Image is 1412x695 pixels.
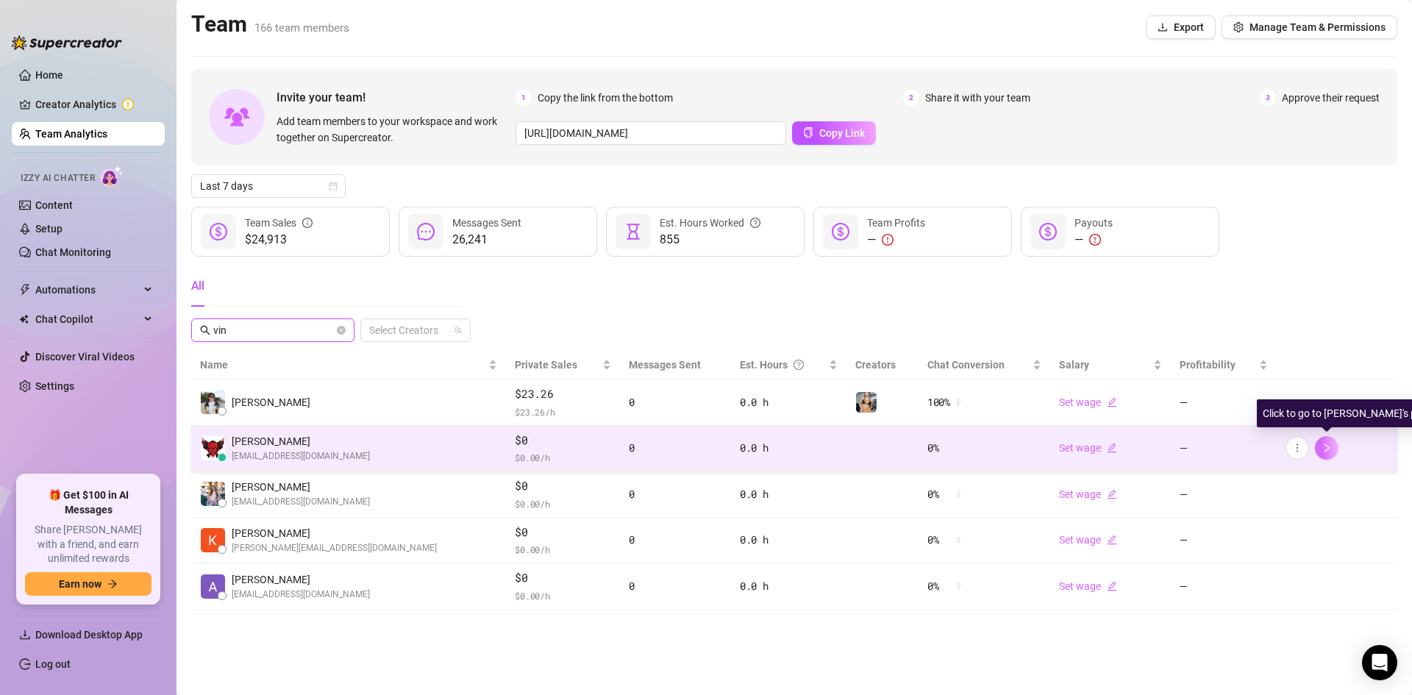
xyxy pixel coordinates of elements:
[927,578,951,594] span: 0 %
[515,542,611,557] span: $ 0.00 /h
[846,351,919,379] th: Creators
[1107,443,1117,453] span: edit
[25,572,151,596] button: Earn nowarrow-right
[660,231,760,249] span: 855
[1039,223,1057,240] span: dollar-circle
[515,477,611,495] span: $0
[210,223,227,240] span: dollar-circle
[19,629,31,641] span: download
[1362,645,1397,680] div: Open Intercom Messenger
[1158,22,1168,32] span: download
[35,658,71,670] a: Log out
[19,284,31,296] span: thunderbolt
[35,351,135,363] a: Discover Viral Videos
[337,326,346,335] button: close-circle
[1171,563,1277,610] td: —
[232,479,370,495] span: [PERSON_NAME]
[35,380,74,392] a: Settings
[515,588,611,603] span: $ 0.00 /h
[35,199,73,211] a: Content
[35,246,111,258] a: Chat Monitoring
[21,171,95,185] span: Izzy AI Chatter
[1322,443,1332,453] span: right
[35,307,140,331] span: Chat Copilot
[107,579,118,589] span: arrow-right
[1074,231,1113,249] div: —
[19,314,29,324] img: Chat Copilot
[1059,396,1117,408] a: Set wageedit
[35,69,63,81] a: Home
[35,278,140,302] span: Automations
[1107,489,1117,499] span: edit
[1222,15,1397,39] button: Manage Team & Permissions
[1174,21,1204,33] span: Export
[927,359,1005,371] span: Chat Conversion
[454,326,463,335] span: team
[629,532,722,548] div: 0
[1059,580,1117,592] a: Set wageedit
[629,359,701,371] span: Messages Sent
[1107,535,1117,545] span: edit
[232,495,370,509] span: [EMAIL_ADDRESS][DOMAIN_NAME]
[200,175,337,197] span: Last 7 days
[201,482,225,506] img: Jessalyn Darvin
[750,215,760,231] span: question-circle
[232,571,370,588] span: [PERSON_NAME]
[329,182,338,190] span: calendar
[1171,471,1277,518] td: —
[794,357,804,373] span: question-circle
[1171,518,1277,564] td: —
[927,486,951,502] span: 0 %
[201,574,225,599] img: Alvin John Dest…
[515,450,611,465] span: $ 0.00 /h
[515,359,577,371] span: Private Sales
[1171,426,1277,472] td: —
[927,532,951,548] span: 0 %
[101,165,124,187] img: AI Chatter
[867,231,925,249] div: —
[515,385,611,403] span: $23.26
[191,351,506,379] th: Name
[417,223,435,240] span: message
[1282,90,1380,106] span: Approve their request
[740,440,838,456] div: 0.0 h
[35,93,153,116] a: Creator Analytics exclamation-circle
[515,496,611,511] span: $ 0.00 /h
[35,629,143,641] span: Download Desktop App
[660,215,760,231] div: Est. Hours Worked
[191,277,204,295] div: All
[200,357,485,373] span: Name
[232,541,437,555] span: [PERSON_NAME][EMAIL_ADDRESS][DOMAIN_NAME]
[538,90,673,106] span: Copy the link from the bottom
[882,234,894,246] span: exclamation-circle
[1146,15,1216,39] button: Export
[201,436,225,460] img: Vince Navarra
[1059,442,1117,454] a: Set wageedit
[245,231,313,249] span: $24,913
[927,440,951,456] span: 0 %
[1260,90,1276,106] span: 3
[277,113,510,146] span: Add team members to your workspace and work together on Supercreator.
[515,432,611,449] span: $0
[452,231,521,249] span: 26,241
[792,121,876,145] button: Copy Link
[302,215,313,231] span: info-circle
[903,90,919,106] span: 2
[245,215,313,231] div: Team Sales
[277,88,516,107] span: Invite your team!
[1180,359,1235,371] span: Profitability
[232,394,310,410] span: [PERSON_NAME]
[819,127,865,139] span: Copy Link
[740,394,838,410] div: 0.0 h
[1074,217,1113,229] span: Payouts
[35,223,63,235] a: Setup
[803,127,813,138] span: copy
[629,578,722,594] div: 0
[12,35,122,50] img: logo-BBDzfeDw.svg
[1059,534,1117,546] a: Set wageedit
[201,390,225,414] img: Vince Gimagan
[1059,359,1089,371] span: Salary
[624,223,642,240] span: hourglass
[629,486,722,502] div: 0
[740,357,826,373] div: Est. Hours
